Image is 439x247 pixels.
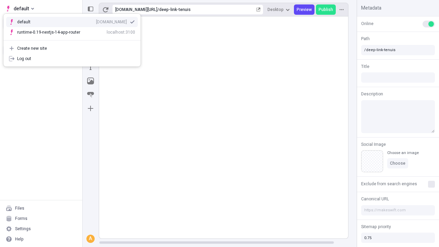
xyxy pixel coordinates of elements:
span: Choose [390,161,405,166]
div: Suggestions [3,14,141,40]
div: [URL][DOMAIN_NAME] [115,7,157,12]
span: Online [361,21,373,27]
button: Desktop [265,4,293,15]
button: Button [84,89,97,101]
button: Preview [294,4,315,15]
div: localhost:3100 [107,30,135,35]
span: Description [361,91,383,97]
div: deep-link-tenuis [159,7,255,12]
div: default [17,19,41,25]
div: runtime-0.19-nextjs-14-app-router [17,30,80,35]
div: Files [15,205,24,211]
input: https://makeswift.com [361,205,435,215]
span: Sitemap priority [361,224,391,230]
span: Title [361,63,369,70]
span: Desktop [268,7,284,12]
span: Canonical URL [361,196,389,202]
span: Preview [297,7,312,12]
button: Select site [3,3,37,14]
span: Path [361,36,370,42]
div: Help [15,236,24,242]
div: / [157,7,159,12]
span: Social Image [361,141,386,148]
div: Settings [15,226,31,232]
button: Text [84,61,97,73]
div: Forms [15,216,27,221]
button: Image [84,75,97,87]
span: Exclude from search engines [361,181,417,187]
div: Choose an image [387,150,419,155]
span: default [14,4,29,13]
div: [DOMAIN_NAME] [96,19,127,25]
span: Publish [319,7,333,12]
div: A [87,235,94,242]
button: Choose [387,158,408,168]
button: Publish [316,4,336,15]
